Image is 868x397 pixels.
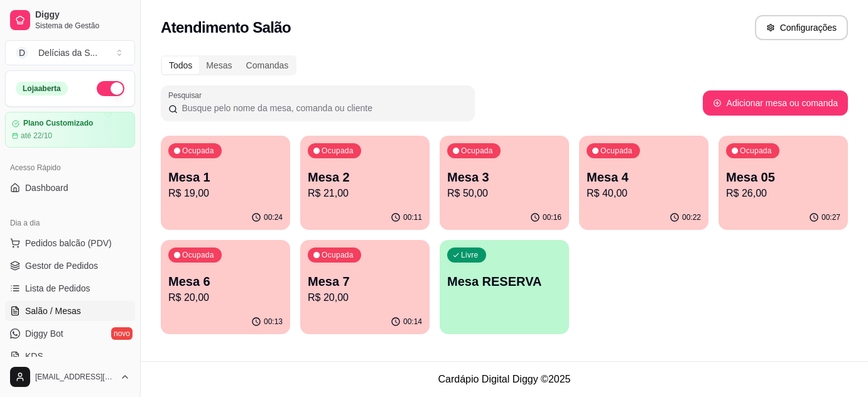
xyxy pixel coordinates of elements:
div: Mesas [199,57,239,74]
p: R$ 20,00 [308,290,422,305]
p: Ocupada [461,146,493,156]
p: Mesa RESERVA [447,273,561,290]
button: OcupadaMesa 1R$ 19,0000:24 [161,136,290,230]
h2: Atendimento Salão [161,18,291,38]
button: Configurações [755,15,848,40]
input: Pesquisar [178,102,467,114]
p: R$ 26,00 [726,186,840,201]
label: Pesquisar [168,90,206,101]
p: Mesa 1 [168,168,283,186]
div: Dia a dia [5,213,135,233]
p: R$ 21,00 [308,186,422,201]
button: OcupadaMesa 4R$ 40,0000:22 [579,136,708,230]
a: Salão / Mesas [5,301,135,321]
a: KDS [5,346,135,366]
p: Mesa 6 [168,273,283,290]
button: OcupadaMesa 3R$ 50,0000:16 [440,136,569,230]
p: Mesa 2 [308,168,422,186]
p: Mesa 4 [587,168,701,186]
p: R$ 40,00 [587,186,701,201]
p: Ocupada [322,250,354,260]
p: 00:22 [682,212,701,222]
button: Pedidos balcão (PDV) [5,233,135,253]
span: KDS [25,350,43,362]
button: OcupadaMesa 7R$ 20,0000:14 [300,240,430,334]
p: R$ 20,00 [168,290,283,305]
div: Todos [162,57,199,74]
a: Lista de Pedidos [5,278,135,298]
span: Gestor de Pedidos [25,259,98,272]
p: Ocupada [740,146,772,156]
button: OcupadaMesa 2R$ 21,0000:11 [300,136,430,230]
p: 00:24 [264,212,283,222]
span: D [16,46,28,59]
article: até 22/10 [21,131,52,141]
button: Select a team [5,40,135,65]
p: Livre [461,250,479,260]
p: Mesa 3 [447,168,561,186]
p: 00:13 [264,317,283,327]
a: DiggySistema de Gestão [5,5,135,35]
p: 00:27 [822,212,840,222]
p: Ocupada [600,146,632,156]
p: R$ 50,00 [447,186,561,201]
a: Gestor de Pedidos [5,256,135,276]
span: Pedidos balcão (PDV) [25,237,112,249]
p: Ocupada [182,146,214,156]
button: Alterar Status [97,81,124,96]
a: Plano Customizadoaté 22/10 [5,112,135,148]
div: Loja aberta [16,82,68,95]
p: Ocupada [322,146,354,156]
span: Diggy [35,9,130,21]
p: 00:11 [403,212,422,222]
span: Diggy Bot [25,327,63,340]
span: Lista de Pedidos [25,282,90,295]
p: Ocupada [182,250,214,260]
footer: Cardápio Digital Diggy © 2025 [141,361,868,397]
span: [EMAIL_ADDRESS][DOMAIN_NAME] [35,372,115,382]
div: Acesso Rápido [5,158,135,178]
div: Comandas [239,57,296,74]
button: OcupadaMesa 6R$ 20,0000:13 [161,240,290,334]
a: Dashboard [5,178,135,198]
p: Mesa 7 [308,273,422,290]
span: Salão / Mesas [25,305,81,317]
p: R$ 19,00 [168,186,283,201]
button: LivreMesa RESERVA [440,240,569,334]
button: OcupadaMesa 05R$ 26,0000:27 [719,136,848,230]
span: Dashboard [25,182,68,194]
button: [EMAIL_ADDRESS][DOMAIN_NAME] [5,362,135,392]
div: Delícias da S ... [38,46,97,59]
span: Sistema de Gestão [35,21,130,31]
p: 00:14 [403,317,422,327]
button: Adicionar mesa ou comanda [703,90,848,116]
article: Plano Customizado [23,119,93,128]
p: 00:16 [543,212,561,222]
p: Mesa 05 [726,168,840,186]
a: Diggy Botnovo [5,324,135,344]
